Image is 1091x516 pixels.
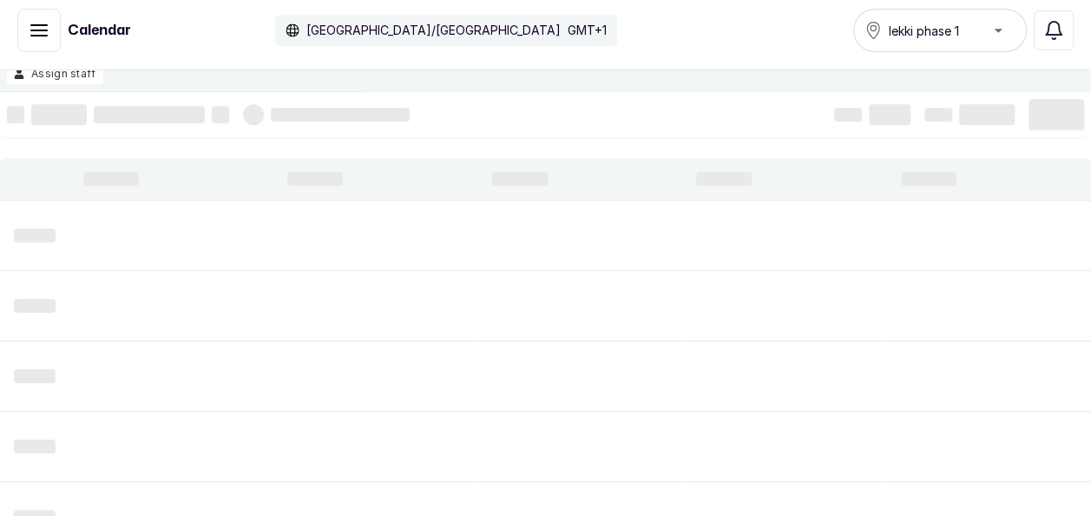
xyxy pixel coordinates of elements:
[889,22,959,40] span: lekki phase 1
[853,9,1027,52] button: lekki phase 1
[68,20,131,41] h1: Calendar
[568,22,607,39] p: GMT+1
[306,22,561,39] p: [GEOGRAPHIC_DATA]/[GEOGRAPHIC_DATA]
[7,63,103,84] button: Assign staff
